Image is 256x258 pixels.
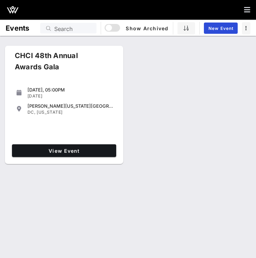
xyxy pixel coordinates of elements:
[27,87,113,93] div: [DATE], 05:00PM
[9,50,108,78] div: CHCI 48th Annual Awards Gala
[15,148,113,154] span: View Event
[204,23,238,34] a: New Event
[27,103,113,109] div: [PERSON_NAME][US_STATE][GEOGRAPHIC_DATA]
[27,109,36,115] span: DC,
[37,109,62,115] span: [US_STATE]
[6,23,30,34] h1: Events
[208,26,233,31] span: New Event
[12,144,116,157] a: View Event
[106,24,168,32] span: Show Archived
[105,22,169,34] button: Show Archived
[27,93,113,99] div: [DATE]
